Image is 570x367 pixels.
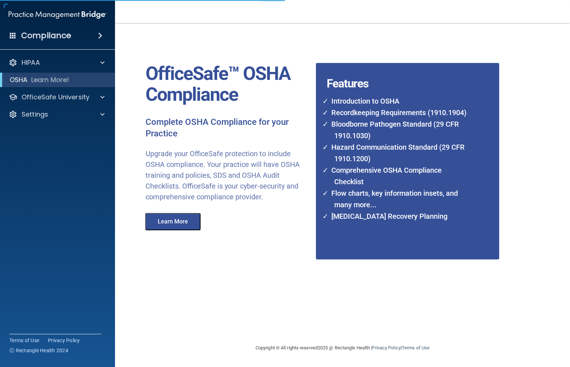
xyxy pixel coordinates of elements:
p: OSHA [10,76,28,84]
h4: Compliance [21,31,71,41]
li: Flow charts, key information insets, and many more... [327,187,471,210]
a: Privacy Policy [48,337,80,344]
p: OfficeSafe™ OSHA Compliance [146,63,311,105]
a: Terms of Use [402,345,429,350]
p: Learn More! [31,76,69,84]
span: Ⓒ Rectangle Health 2024 [9,347,68,354]
a: HIPAA [9,58,105,67]
li: Recordkeeping Requirements (1910.1904) [327,107,471,118]
p: Complete OSHA Compliance for your Practice [146,117,311,140]
li: Hazard Communication Standard (29 CFR 1910.1200) [327,141,471,164]
li: Bloodborne Pathogen Standard (29 CFR 1910.1030) [327,118,471,141]
li: [MEDICAL_DATA] Recovery Planning [327,210,471,222]
p: Upgrade your OfficeSafe protection to include OSHA compliance. Your practice will have OSHA train... [146,148,311,202]
li: Introduction to OSHA [327,95,471,107]
p: Settings [22,110,48,119]
button: Learn More [145,213,201,230]
img: PMB logo [9,8,106,22]
li: Comprehensive OSHA Compliance Checklist [327,164,471,187]
p: OfficeSafe University [22,93,89,101]
a: OfficeSafe University [9,93,105,101]
div: Copyright © All rights reserved 2025 @ Rectangle Health | | [211,336,474,359]
a: Settings [9,110,105,119]
a: Terms of Use [9,337,39,344]
h4: Features [316,63,480,77]
a: Privacy Policy [372,345,400,350]
a: Learn More [140,219,208,225]
p: HIPAA [22,58,40,67]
